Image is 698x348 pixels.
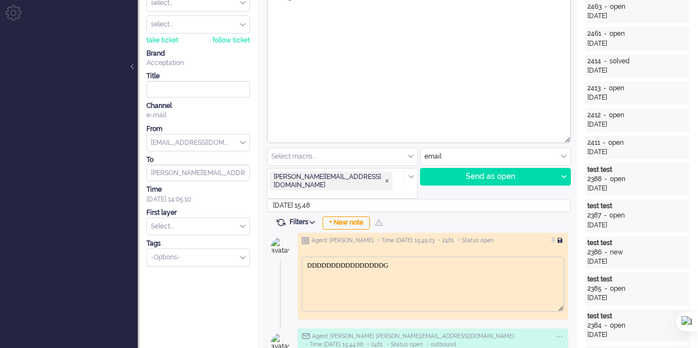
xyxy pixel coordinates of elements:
[609,29,625,39] div: open
[587,184,688,193] div: [DATE]
[587,111,601,120] div: 2412
[609,111,624,120] div: open
[601,111,609,120] div: -
[587,84,601,93] div: 2413
[302,237,309,244] img: ic_note_grey.svg
[312,333,514,340] span: Agent [PERSON_NAME] [PERSON_NAME][EMAIL_ADDRESS][DOMAIN_NAME]
[146,185,250,204] div: [DATE] 14:05:10
[587,93,688,102] div: [DATE]
[302,257,564,301] iframe: Rich Text Area
[312,237,374,244] span: Agent [PERSON_NAME]
[146,208,250,218] div: First layer
[601,211,609,220] div: -
[146,72,250,81] div: Title
[609,57,630,66] div: solved
[587,238,688,248] div: test test
[587,175,602,184] div: 2388
[587,312,688,321] div: test test
[146,49,250,58] div: Brand
[6,5,30,30] li: Admin menu
[610,248,623,257] div: new
[587,39,688,48] div: [DATE]
[601,57,609,66] div: -
[290,218,319,226] span: Filters
[587,275,688,284] div: test test
[587,12,688,21] div: [DATE]
[601,84,609,93] div: -
[608,138,624,148] div: open
[587,2,602,12] div: 2463
[587,66,688,75] div: [DATE]
[587,293,688,303] div: [DATE]
[323,216,370,230] div: + New note
[587,148,688,157] div: [DATE]
[609,84,624,93] div: open
[421,168,557,185] div: Send as open
[146,248,250,267] div: Select Tags
[609,211,625,220] div: open
[610,284,625,293] div: open
[587,57,601,66] div: 2414
[146,165,250,181] input: email@address.com
[146,185,250,194] div: Time
[587,248,602,257] div: 2386
[212,36,250,45] div: follow ticket
[302,333,310,339] img: ic_e-mail_grey.svg
[587,330,688,340] div: [DATE]
[610,2,625,12] div: open
[587,211,601,220] div: 2387
[587,257,688,267] div: [DATE]
[587,221,688,230] div: [DATE]
[602,321,610,330] div: -
[610,175,625,184] div: open
[267,199,571,212] input: Select...
[146,15,250,34] div: Assign User
[587,202,688,211] div: test test
[587,165,688,175] div: test test
[438,237,454,244] span: • 2461
[601,29,609,39] div: -
[600,138,608,148] div: -
[146,155,250,165] div: To
[554,301,564,311] div: Resize
[602,284,610,293] div: -
[587,321,602,330] div: 2384
[561,133,570,143] div: Resize
[270,171,392,191] span: elaine@elainedesigns.es ❎
[602,248,610,257] div: -
[146,111,250,120] div: e-mail
[146,36,178,45] div: take ticket
[602,175,610,184] div: -
[587,284,602,293] div: 2385
[266,233,294,260] img: avatar
[587,29,601,39] div: 2461
[146,239,250,248] div: Tags
[146,124,250,134] div: From
[146,101,250,111] div: Channel
[378,237,434,244] span: • Time [DATE] 15:49:23
[146,58,250,68] div: Acceptation
[458,237,494,244] span: • Status open
[610,321,625,330] div: open
[602,2,610,12] div: -
[146,134,250,152] div: from
[587,120,688,129] div: [DATE]
[587,138,600,148] div: 2411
